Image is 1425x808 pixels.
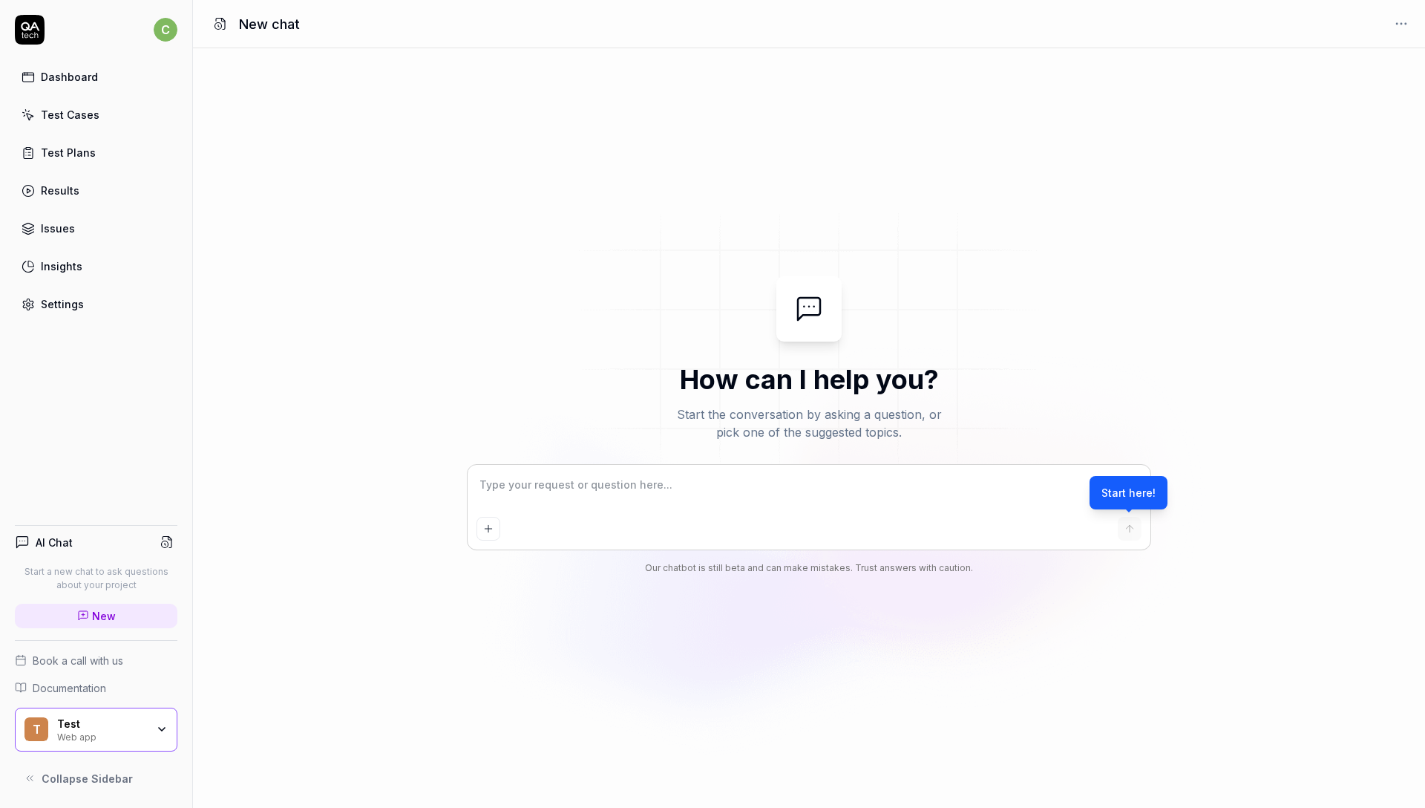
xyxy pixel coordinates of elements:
[154,18,177,42] span: c
[15,290,177,319] a: Settings
[36,535,73,550] h4: AI Chat
[15,214,177,243] a: Issues
[41,69,98,85] div: Dashboard
[476,517,500,541] button: Add attachment
[15,176,177,205] a: Results
[57,717,146,731] div: Test
[15,100,177,129] a: Test Cases
[42,771,133,786] span: Collapse Sidebar
[41,296,84,312] div: Settings
[92,608,116,624] span: New
[15,62,177,91] a: Dashboard
[15,680,177,696] a: Documentation
[1090,476,1167,509] div: Start here!
[15,252,177,281] a: Insights
[41,183,79,198] div: Results
[15,653,177,668] a: Book a call with us
[57,730,146,742] div: Web app
[15,604,177,628] a: New
[15,138,177,167] a: Test Plans
[15,565,177,592] p: Start a new chat to ask questions about your project
[15,708,177,752] button: TTestWeb app
[154,15,177,45] button: c
[41,145,96,160] div: Test Plans
[24,717,48,741] span: T
[33,680,106,696] span: Documentation
[468,561,1150,575] div: Our chatbot is still beta and can make mistakes. Trust answers with caution.
[41,221,75,236] div: Issues
[239,14,300,34] h1: New chat
[41,258,82,274] div: Insights
[41,107,99,123] div: Test Cases
[15,763,177,793] button: Collapse Sidebar
[33,653,123,668] span: Book a call with us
